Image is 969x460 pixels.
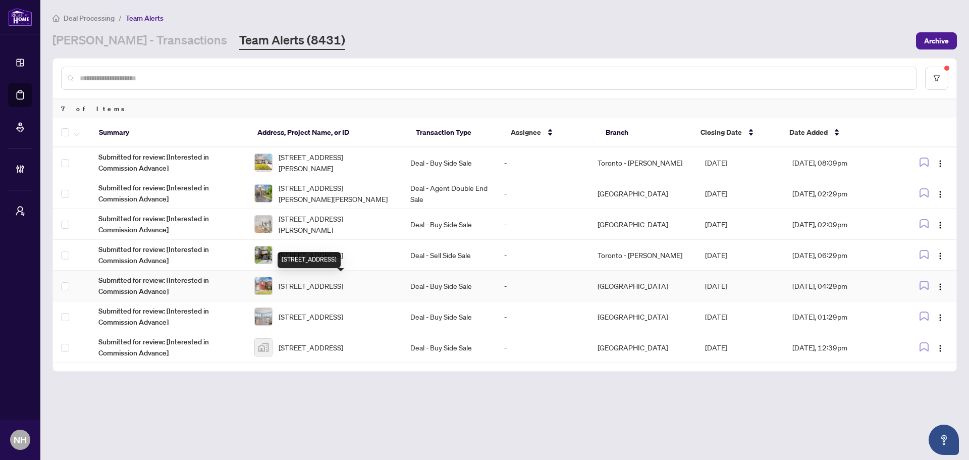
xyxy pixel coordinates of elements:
a: Team Alerts (8431) [239,32,345,50]
td: Toronto - [PERSON_NAME] [589,240,697,271]
span: [STREET_ADDRESS] [279,280,343,291]
span: [STREET_ADDRESS][PERSON_NAME][PERSON_NAME] [279,182,394,205]
button: filter [925,67,948,90]
img: Logo [936,314,944,322]
span: Submitted for review: [Interested in Commission Advance] [98,151,238,174]
span: [STREET_ADDRESS] [279,311,343,322]
td: [GEOGRAPHIC_DATA] [589,332,697,363]
span: Submitted for review: [Interested in Commission Advance] [98,213,238,235]
img: thumbnail-img [255,246,272,264]
button: Logo [932,278,948,294]
span: [STREET_ADDRESS] [279,249,343,261]
span: Date Added [789,127,828,138]
td: [DATE] [697,178,784,209]
button: Logo [932,216,948,232]
img: Logo [936,283,944,291]
td: [DATE] [697,332,784,363]
td: - [496,240,589,271]
td: - [496,147,589,178]
td: [DATE] [697,271,784,301]
img: Logo [936,252,944,260]
td: Deal - Buy Side Sale [402,332,496,363]
span: Deal Processing [64,14,115,23]
span: filter [933,75,940,82]
img: thumbnail-img [255,277,272,294]
td: [GEOGRAPHIC_DATA] [589,178,697,209]
span: Submitted for review: [Interested in Commission Advance] [98,305,238,328]
td: [DATE], 06:29pm [784,240,897,271]
td: [GEOGRAPHIC_DATA] [589,301,697,332]
td: [DATE], 04:29pm [784,271,897,301]
td: - [496,209,589,240]
td: Toronto - [PERSON_NAME] [589,147,697,178]
td: [DATE], 08:09pm [784,147,897,178]
button: Logo [932,339,948,355]
span: NH [14,433,27,447]
img: Logo [936,160,944,168]
img: Logo [936,344,944,352]
td: [DATE], 01:29pm [784,301,897,332]
td: [DATE], 12:39pm [784,332,897,363]
button: Archive [916,32,957,49]
td: [DATE] [697,209,784,240]
span: Assignee [511,127,541,138]
a: [PERSON_NAME] - Transactions [52,32,227,50]
th: Branch [598,118,692,147]
span: home [52,15,60,22]
span: Team Alerts [126,14,164,23]
button: Logo [932,309,948,325]
button: Logo [932,247,948,263]
th: Address, Project Name, or ID [249,118,408,147]
div: 7 of Items [53,99,956,118]
th: Summary [91,118,249,147]
td: [DATE], 02:29pm [784,178,897,209]
img: thumbnail-img [255,154,272,171]
span: Closing Date [701,127,742,138]
span: Submitted for review: [Interested in Commission Advance] [98,275,238,297]
span: [STREET_ADDRESS][PERSON_NAME] [279,151,394,174]
li: / [119,12,122,24]
td: [DATE], 02:09pm [784,209,897,240]
td: [DATE] [697,301,784,332]
span: user-switch [15,206,25,216]
td: Deal - Buy Side Sale [402,271,496,301]
img: Logo [936,221,944,229]
th: Date Added [781,118,895,147]
td: Deal - Buy Side Sale [402,301,496,332]
td: [GEOGRAPHIC_DATA] [589,271,697,301]
td: [DATE] [697,147,784,178]
td: Deal - Sell Side Sale [402,240,496,271]
td: - [496,332,589,363]
span: [STREET_ADDRESS][PERSON_NAME] [279,213,394,235]
td: Deal - Buy Side Sale [402,147,496,178]
button: Open asap [929,425,959,455]
td: - [496,271,589,301]
img: thumbnail-img [255,185,272,202]
button: Logo [932,155,948,171]
img: thumbnail-img [255,216,272,233]
img: thumbnail-img [255,308,272,325]
th: Closing Date [692,118,781,147]
span: [STREET_ADDRESS] [279,342,343,353]
th: Transaction Type [408,118,503,147]
td: - [496,178,589,209]
span: Submitted for review: [Interested in Commission Advance] [98,182,238,205]
div: [STREET_ADDRESS] [278,252,341,268]
button: Logo [932,185,948,201]
span: Submitted for review: [Interested in Commission Advance] [98,244,238,266]
th: Assignee [503,118,598,147]
td: - [496,301,589,332]
span: Archive [924,33,949,49]
td: Deal - Agent Double End Sale [402,178,496,209]
span: Submitted for review: [Interested in Commission Advance] [98,336,238,359]
td: [DATE] [697,240,784,271]
img: thumbnail-img [255,339,272,356]
img: logo [8,8,32,26]
img: Logo [936,190,944,198]
td: [GEOGRAPHIC_DATA] [589,209,697,240]
td: Deal - Buy Side Sale [402,209,496,240]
